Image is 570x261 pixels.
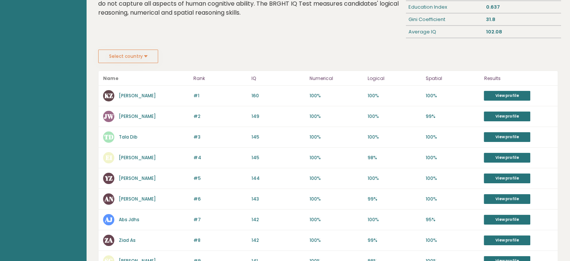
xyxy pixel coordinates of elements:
[119,196,156,202] a: [PERSON_NAME]
[119,216,139,223] a: Abs Jdhs
[193,216,247,223] p: #7
[310,134,363,140] p: 100%
[310,175,363,182] p: 100%
[193,196,247,202] p: #6
[251,216,305,223] p: 142
[193,113,247,120] p: #2
[193,154,247,161] p: #4
[193,237,247,244] p: #8
[484,215,530,225] a: View profile
[104,195,114,203] text: AN
[406,26,483,38] div: Average IQ
[310,74,363,83] p: Numerical
[310,92,363,99] p: 100%
[426,134,479,140] p: 100%
[484,153,530,163] a: View profile
[368,92,421,99] p: 100%
[119,92,156,99] a: [PERSON_NAME]
[310,237,363,244] p: 100%
[368,134,421,140] p: 100%
[484,132,530,142] a: View profile
[310,113,363,120] p: 100%
[368,154,421,161] p: 98%
[484,235,530,245] a: View profile
[119,175,156,181] a: [PERSON_NAME]
[105,174,112,183] text: YZ
[119,134,138,140] a: Tala Dib
[119,154,156,161] a: [PERSON_NAME]
[483,26,561,38] div: 102.08
[426,196,479,202] p: 100%
[105,91,113,100] text: KZ
[406,14,483,26] div: Gini Coefficient
[484,74,553,83] p: Results
[251,113,305,120] p: 149
[426,92,479,99] p: 100%
[310,154,363,161] p: 100%
[105,215,112,224] text: AJ
[251,74,305,83] p: IQ
[251,154,305,161] p: 145
[406,1,483,13] div: Education Index
[484,194,530,204] a: View profile
[310,196,363,202] p: 100%
[426,74,479,83] p: Spatial
[426,237,479,244] p: 100%
[368,175,421,182] p: 100%
[103,75,118,81] b: Name
[104,133,114,141] text: TD
[193,134,247,140] p: #3
[105,236,113,244] text: ZA
[426,216,479,223] p: 95%
[251,237,305,244] p: 142
[193,175,247,182] p: #5
[310,216,363,223] p: 100%
[119,113,156,119] a: [PERSON_NAME]
[106,153,112,162] text: EI
[193,74,247,83] p: Rank
[368,113,421,120] p: 100%
[426,175,479,182] p: 100%
[251,92,305,99] p: 160
[368,196,421,202] p: 99%
[104,112,114,121] text: JW
[119,237,136,243] a: Ziad As
[368,74,421,83] p: Logical
[98,50,158,63] button: Select country
[484,173,530,183] a: View profile
[193,92,247,99] p: #1
[426,154,479,161] p: 100%
[251,175,305,182] p: 144
[483,1,561,13] div: 0.637
[483,14,561,26] div: 31.8
[484,112,530,121] a: View profile
[368,216,421,223] p: 100%
[484,91,530,101] a: View profile
[251,196,305,202] p: 143
[251,134,305,140] p: 145
[368,237,421,244] p: 99%
[426,113,479,120] p: 99%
